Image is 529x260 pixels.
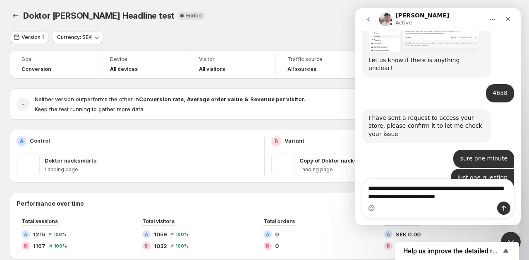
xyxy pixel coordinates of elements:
[23,11,175,21] span: Doktor [PERSON_NAME] Headline test
[287,56,352,63] span: Traffic source
[403,247,501,255] span: Help us improve the detailed report for A/B campaigns
[199,55,264,73] a: VisitorAll visitors
[22,34,44,41] span: Version 1
[244,96,249,102] strong: &
[186,12,202,19] span: Ended
[54,243,67,248] span: 100 %
[275,138,278,145] h2: B
[355,8,521,225] iframe: Intercom live chat
[10,10,22,22] button: Back
[175,232,189,237] span: 100 %
[102,165,152,174] div: just one question
[110,56,175,63] span: Device
[266,232,269,237] h2: A
[7,101,136,135] div: I have sent a request to access your store, please confirm it to let me check your issue
[263,218,295,224] span: Total orders
[13,106,129,130] div: I have sent a request to access your store, please confirm it to let me check your issue
[271,153,294,176] img: Copy of Doktor nacksmärta
[501,232,521,252] iframe: Intercom live chat
[387,243,390,248] h2: B
[17,199,512,208] h2: Performance over time
[22,55,86,73] a: GoalConversion
[98,141,159,160] div: sure one minute
[7,141,159,160] div: Rasmus says…
[131,76,159,94] div: 4658
[35,106,145,112] span: Keep the test running to gather more data.
[13,48,129,64] div: Let us know if there is anything unclear!
[53,232,67,237] span: 100 %
[184,96,185,102] strong: ,
[22,218,58,224] span: Total sessions
[96,160,159,179] div: just one question
[387,232,390,237] h2: A
[45,166,258,173] p: Landing page
[110,66,138,73] h4: All devices
[285,136,304,145] p: Variant
[137,81,152,89] div: 4658
[275,230,279,238] span: 0
[154,242,167,250] span: 1032
[24,243,27,248] h2: B
[7,101,159,142] div: Antony says…
[142,218,175,224] span: Total visitors
[7,160,159,180] div: Rasmus says…
[287,66,316,73] h4: All sources
[145,232,148,237] h2: A
[20,138,24,145] h2: A
[110,55,175,73] a: DeviceAll devices
[22,56,86,63] span: Goal
[17,153,40,176] img: Doktor nacksmärta
[52,32,103,43] button: Currency: SEK
[7,76,159,101] div: Rasmus says…
[287,55,352,73] a: Traffic sourceAll sources
[22,100,25,108] h2: -
[22,66,51,73] span: Conversion
[33,230,45,238] span: 1215
[275,242,279,250] span: 0
[199,56,264,63] span: Visitor
[403,246,511,256] button: Show survey - Help us improve the detailed report for A/B campaigns
[13,197,19,203] button: Emoji picker
[187,96,243,102] strong: Average order value
[145,243,148,248] h2: B
[35,96,305,102] span: Neither version outperforms the other in .
[10,32,49,43] button: Version 1
[250,96,304,102] strong: Revenue per visitor
[501,228,512,239] button: Expand chart
[199,66,225,73] h4: All visitors
[299,156,373,165] p: Copy of Doktor nacksmärta
[142,193,155,207] button: Send a message…
[7,171,158,193] textarea: Message…
[396,242,421,250] span: SEK 0.00
[266,243,269,248] h2: B
[33,242,45,250] span: 1167
[45,156,97,165] p: Doktor nacksmärta
[30,136,50,145] p: Control
[139,96,184,102] strong: Conversion rate
[299,166,512,173] p: Landing page
[24,232,27,237] h2: A
[105,146,152,155] div: sure one minute
[396,230,421,238] span: SEK 0.00
[57,34,92,41] span: Currency: SEK
[175,243,189,248] span: 100 %
[154,230,167,238] span: 1059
